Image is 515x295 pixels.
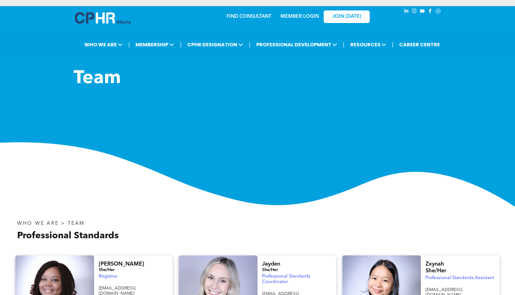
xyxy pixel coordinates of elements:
a: instagram [411,8,418,16]
span: WHO WE ARE [82,39,124,50]
a: linkedin [403,8,410,16]
span: Team [74,69,121,88]
span: [PERSON_NAME] [99,261,144,267]
span: CPHR DESIGNATION [185,39,245,50]
span: She/Her [99,268,115,272]
span: Jayden [262,261,280,267]
a: FIND CONSULTANT [227,14,271,19]
span: Professional Standards Assistant [425,276,494,280]
span: WHO WE ARE > TEAM [17,221,85,226]
span: RESOURCES [349,39,388,50]
a: youtube [419,8,425,16]
li: | [180,38,181,51]
li: | [249,38,250,51]
span: Professional Standards [17,231,119,240]
a: Social network [435,8,441,16]
img: A blue and white logo for cp alberta [75,12,131,24]
span: JOIN [DATE] [332,14,361,20]
li: | [128,38,130,51]
a: JOIN [DATE] [324,10,370,23]
span: Registrar [99,274,117,279]
a: MEMBER LOGIN [280,14,319,19]
span: Professional Standards Coordinator [262,274,310,284]
span: PROFESSIONAL DEVELOPMENT [254,39,339,50]
a: facebook [427,8,433,16]
span: MEMBERSHIP [134,39,176,50]
li: | [392,38,394,51]
li: | [343,38,345,51]
span: Zxynah She/Her [425,261,446,274]
a: CAREER CENTRE [397,39,442,50]
span: She/Her [262,268,278,272]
